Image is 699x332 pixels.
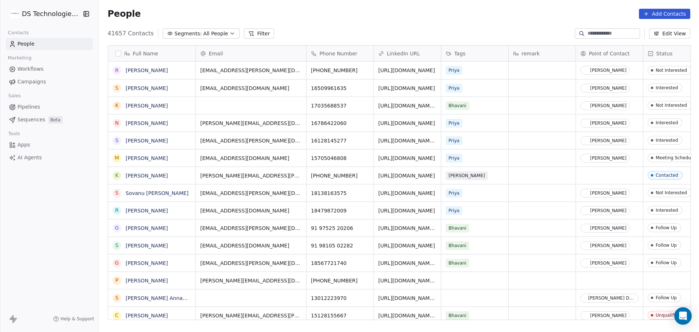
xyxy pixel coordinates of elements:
div: P [115,277,118,284]
div: K [115,102,118,109]
div: [PERSON_NAME] [590,208,627,213]
div: K [115,172,118,179]
span: Sales [5,90,24,101]
div: G [115,259,119,267]
div: [PERSON_NAME] Darbasthu [588,296,635,301]
span: People [17,40,35,48]
span: AI Agents [17,154,42,161]
span: 15705046808 [311,155,369,162]
a: [PERSON_NAME] [126,67,168,73]
span: Tags [454,50,466,57]
a: [URL][DOMAIN_NAME][PERSON_NAME] [378,138,477,144]
a: [PERSON_NAME] [126,225,168,231]
button: Filter [244,28,274,39]
span: Campaigns [17,78,46,86]
span: All People [203,30,228,38]
span: Email [209,50,223,57]
span: Priya [446,66,462,75]
div: Interested [656,120,678,125]
a: [PERSON_NAME] [126,278,168,284]
img: DS%20Updated%20Logo.jpg [10,9,19,18]
span: Pipelines [17,103,40,111]
span: Workflows [17,65,44,73]
a: [URL][DOMAIN_NAME] [378,208,435,214]
a: [URL][DOMAIN_NAME] [378,173,435,179]
div: S [115,84,118,92]
a: Campaigns [6,76,93,88]
a: Pipelines [6,101,93,113]
span: 13012223970 [311,294,369,302]
div: C [115,312,119,319]
span: [PHONE_NUMBER] [311,67,369,74]
span: [EMAIL_ADDRESS][PERSON_NAME][DOMAIN_NAME] [200,137,302,144]
a: Workflows [6,63,93,75]
div: S [115,137,118,144]
div: Email [196,46,306,61]
span: [PERSON_NAME][EMAIL_ADDRESS][DOMAIN_NAME] [200,120,302,127]
a: Help & Support [53,316,94,322]
button: Add Contacts [639,9,690,19]
div: Phone Number [307,46,374,61]
span: 16786422060 [311,120,369,127]
div: S [115,189,118,197]
span: Segments: [174,30,202,38]
span: [PHONE_NUMBER] [311,277,369,284]
div: [PERSON_NAME] [590,313,627,318]
span: Help & Support [60,316,94,322]
a: [URL][DOMAIN_NAME][PERSON_NAME] [378,103,477,109]
span: [EMAIL_ADDRESS][PERSON_NAME][DOMAIN_NAME] [200,190,302,197]
span: 18138163575 [311,190,369,197]
div: LinkedIn URL [374,46,441,61]
a: [PERSON_NAME] [126,155,168,161]
span: 18567721740 [311,259,369,267]
div: [PERSON_NAME] [590,243,627,248]
div: Not Interested [656,190,687,195]
div: [PERSON_NAME] [590,226,627,231]
div: [PERSON_NAME] [590,86,627,91]
span: [EMAIL_ADDRESS][PERSON_NAME][DOMAIN_NAME] [200,259,302,267]
span: Phone Number [320,50,358,57]
div: [PERSON_NAME] [590,103,627,108]
span: Bhavani [446,224,469,233]
a: [URL][DOMAIN_NAME][PERSON_NAME] [378,313,477,319]
button: Edit View [649,28,690,39]
a: [URL][DOMAIN_NAME][PERSON_NAME] [378,278,477,284]
div: Follow Up [656,225,677,230]
div: [PERSON_NAME] [590,191,627,196]
span: 16509961635 [311,85,369,92]
a: AI Agents [6,152,93,164]
a: [URL][DOMAIN_NAME] [378,120,435,126]
span: [EMAIL_ADDRESS][DOMAIN_NAME] [200,85,302,92]
div: Interested [656,138,678,143]
a: [URL][DOMAIN_NAME][PERSON_NAME] [378,260,477,266]
span: Beta [48,116,63,124]
span: 16128145277 [311,137,369,144]
div: grid [108,62,196,320]
div: Not Interested [656,68,687,73]
span: [EMAIL_ADDRESS][PERSON_NAME][DOMAIN_NAME] [200,67,302,74]
div: Open Intercom Messenger [674,307,692,325]
span: Priya [446,136,462,145]
span: Sequences [17,116,45,124]
a: People [6,38,93,50]
span: 91 98105 02282 [311,242,369,249]
a: [PERSON_NAME] Annamareddy [126,295,205,301]
div: Follow Up [656,260,677,265]
div: Contacted [656,173,678,178]
a: Sovanu [PERSON_NAME] [126,190,189,196]
div: Tags [441,46,508,61]
span: People [108,8,141,19]
span: Contacts [5,27,32,38]
a: [URL][DOMAIN_NAME][PERSON_NAME] [378,295,477,301]
span: 17035688537 [311,102,369,109]
div: Point of Contact [576,46,643,61]
a: [PERSON_NAME] [126,173,168,179]
div: [PERSON_NAME] [590,261,627,266]
div: [PERSON_NAME] [590,68,627,73]
span: Bhavani [446,241,469,250]
span: [PERSON_NAME] [446,171,488,180]
span: LinkedIn URL [387,50,420,57]
span: Marketing [5,52,35,63]
div: remark [509,46,576,61]
span: 41657 Contacts [108,29,154,38]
